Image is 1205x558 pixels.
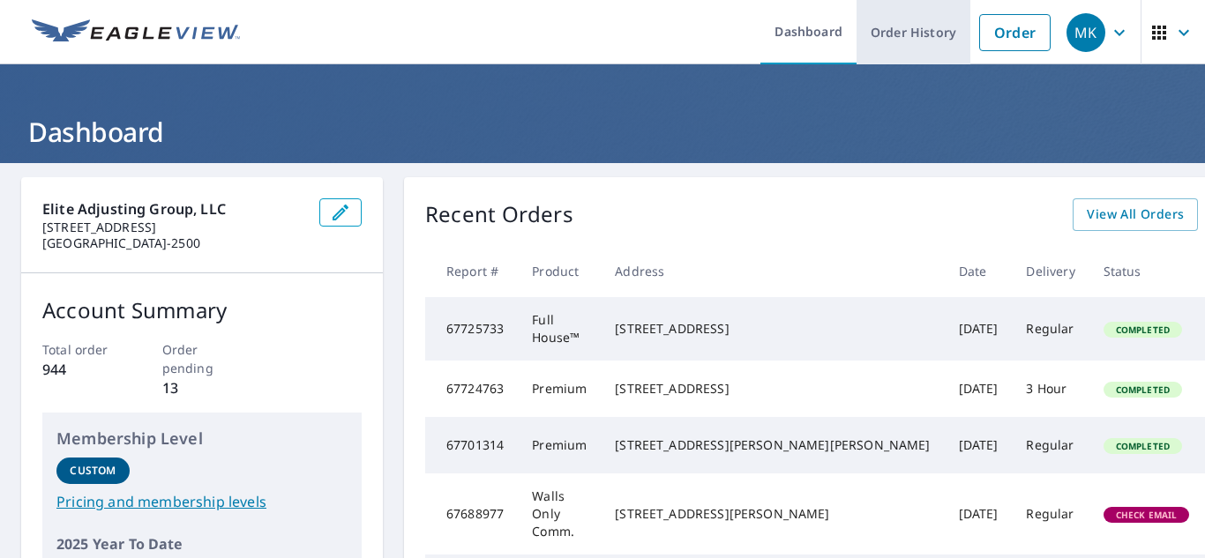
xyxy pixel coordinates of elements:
th: Delivery [1012,245,1089,297]
div: [STREET_ADDRESS][PERSON_NAME][PERSON_NAME] [615,436,930,454]
a: Pricing and membership levels [56,491,348,512]
p: Account Summary [42,294,362,326]
td: [DATE] [945,361,1013,417]
p: 2025 Year To Date [56,533,348,554]
th: Date [945,245,1013,297]
img: EV Logo [32,19,240,46]
p: [STREET_ADDRESS] [42,219,305,235]
p: Order pending [162,340,243,377]
th: Address [601,245,944,297]
p: Membership Level [56,427,348,450]
td: 3 Hour [1012,361,1089,417]
span: Completed [1105,440,1180,452]
p: Elite Adjusting Group, LLC [42,198,305,219]
th: Report # [425,245,518,297]
td: 67724763 [425,361,518,417]
span: Completed [1105,324,1180,336]
td: [DATE] [945,297,1013,361]
td: 67701314 [425,417,518,473]
td: 67688977 [425,473,518,554]
div: [STREET_ADDRESS][PERSON_NAME] [615,505,930,523]
td: Premium [518,361,601,417]
td: 67725733 [425,297,518,361]
h1: Dashboard [21,114,1184,150]
p: Total order [42,340,123,359]
td: [DATE] [945,417,1013,473]
td: Premium [518,417,601,473]
p: Custom [70,463,116,479]
p: 944 [42,359,123,380]
p: 13 [162,377,243,398]
td: Regular [1012,473,1089,554]
p: Recent Orders [425,198,573,231]
td: [DATE] [945,473,1013,554]
a: Order [979,14,1051,51]
td: Regular [1012,417,1089,473]
div: MK [1067,13,1105,52]
p: [GEOGRAPHIC_DATA]-2500 [42,235,305,251]
div: [STREET_ADDRESS] [615,320,930,338]
th: Status [1089,245,1204,297]
td: Walls Only Comm. [518,473,601,554]
td: Regular [1012,297,1089,361]
th: Product [518,245,601,297]
span: View All Orders [1087,204,1184,226]
span: Completed [1105,383,1180,396]
td: Full House™ [518,297,601,361]
div: [STREET_ADDRESS] [615,380,930,398]
a: View All Orders [1073,198,1198,231]
span: Check Email [1105,509,1188,521]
